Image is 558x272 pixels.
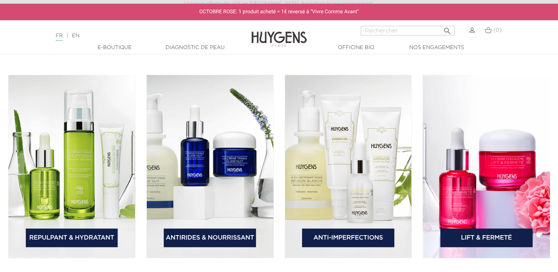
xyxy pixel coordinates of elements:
a: Nos engagements [400,44,474,52]
button:  [441,24,454,34]
img: Huygens [252,20,307,48]
img: bannière catégorie 4 [423,75,550,258]
span: (0) [493,28,502,33]
a: E-Boutique [78,44,152,52]
a: Officine Bio [319,44,393,52]
div: | [52,31,227,40]
input: Rechercher [361,26,455,35]
a: Diagnostic de peau [158,44,232,52]
a: Antirides & Nourrissant [164,229,256,247]
a: Anti-Imperfections [302,229,394,247]
a: EN [72,33,79,38]
i:  [443,24,452,33]
a: Repulpant & Hydratant [26,229,118,247]
a: FR [56,33,63,41]
img: bannière catégorie 3 [285,75,412,258]
a: Lift & Fermeté [440,229,533,247]
img: bannière catégorie 2 [146,75,274,258]
img: bannière catégorie [8,75,135,258]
